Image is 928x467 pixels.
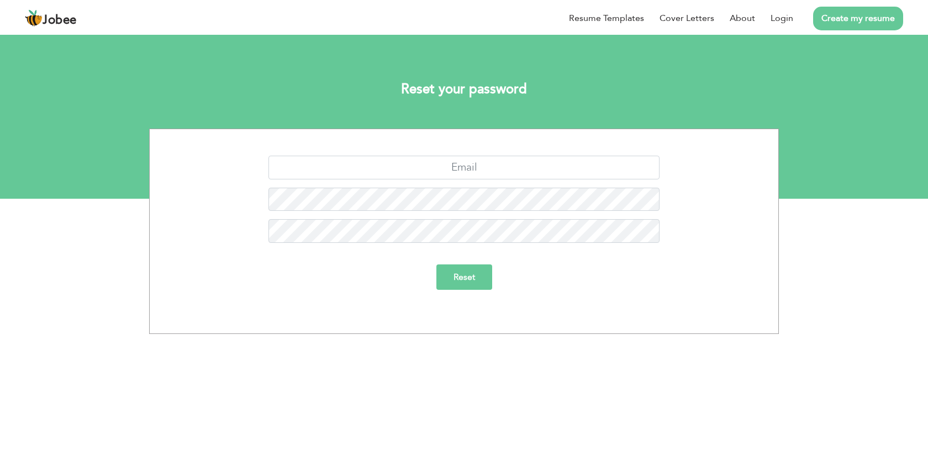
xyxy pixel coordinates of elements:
img: jobee.io [25,9,43,27]
input: Email [268,156,660,179]
a: Create my resume [813,7,903,30]
strong: Reset your password [401,80,527,98]
input: Reset [436,264,492,290]
a: Cover Letters [660,12,714,25]
a: Login [771,12,793,25]
a: Resume Templates [569,12,644,25]
a: Jobee [25,9,77,27]
a: About [730,12,755,25]
span: Jobee [43,14,77,26]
